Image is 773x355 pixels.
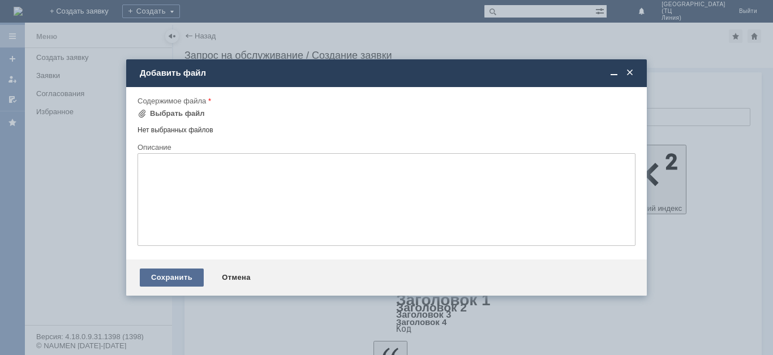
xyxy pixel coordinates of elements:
div: Нет выбранных файлов [138,122,635,135]
span: Свернуть (Ctrl + M) [608,68,620,78]
div: Выбрать файл [150,109,205,118]
div: Добавить файл [140,68,635,78]
div: Описание [138,144,633,151]
div: В НЕГОДНОСТИ КАРТРИДЖ НА ПРИНТЕР. [5,5,165,23]
span: Закрыть [624,68,635,78]
div: Содержимое файла [138,97,633,105]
